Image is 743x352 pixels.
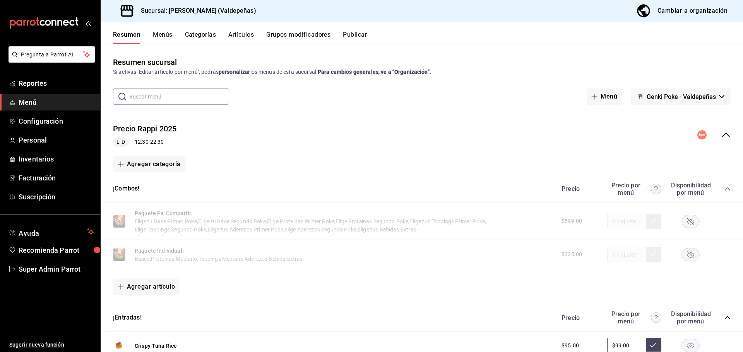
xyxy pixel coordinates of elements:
button: Agregar artículo [113,279,180,295]
span: Ayuda [19,227,84,236]
span: Personal [19,135,94,145]
div: 12:30 - 22:30 [113,138,177,147]
h3: Sucursal: [PERSON_NAME] (Valdepeñas) [135,6,256,15]
span: Genki Poke - Valdepeñas [647,93,716,100]
button: Precio Rappi 2025 [113,123,177,134]
button: Artículos [228,31,254,44]
div: Si activas ‘Editar artículo por menú’, podrás los menús de esta sucursal. [113,68,731,76]
div: Precio por menú [607,182,661,196]
button: open_drawer_menu [85,20,91,26]
span: Recomienda Parrot [19,245,94,255]
button: Genki Poke - Valdepeñas [631,88,731,105]
div: Disponibilidad por menú [671,182,710,196]
span: L-D [113,138,128,146]
span: Configuración [19,116,94,126]
span: $95.00 [562,342,579,350]
button: Grupos modificadores [266,31,330,44]
strong: personalizar [219,69,250,75]
div: collapse-menu-row [101,117,743,153]
span: Suscripción [19,192,94,202]
div: Precio [554,314,603,321]
div: navigation tabs [113,31,743,44]
img: Preview [113,339,125,352]
span: Inventarios [19,154,94,164]
button: collapse-category-row [724,315,731,321]
div: Resumen sucursal [113,56,177,68]
span: Facturación [19,173,94,183]
span: Sugerir nueva función [9,341,94,349]
button: Pregunta a Parrot AI [9,46,95,63]
span: Pregunta a Parrot AI [21,51,83,59]
button: Menú [587,88,622,105]
button: Publicar [343,31,367,44]
div: Precio por menú [607,310,661,325]
div: Precio [554,185,603,192]
span: Super Admin Parrot [19,264,94,274]
button: ¡Combos! [113,184,139,193]
button: ¡Entradas! [113,313,142,322]
span: Reportes [19,78,94,88]
button: Categorías [185,31,216,44]
button: collapse-category-row [724,186,731,192]
button: Menús [153,31,172,44]
button: Crispy Tuna Rice [135,342,177,350]
span: Menú [19,97,94,107]
button: Resumen [113,31,140,44]
button: Agregar categoría [113,156,185,172]
strong: Para cambios generales, ve a “Organización”. [318,69,431,75]
a: Pregunta a Parrot AI [5,56,95,64]
div: Cambiar a organización [657,5,728,16]
div: Disponibilidad por menú [671,310,710,325]
input: Buscar menú [129,89,229,104]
